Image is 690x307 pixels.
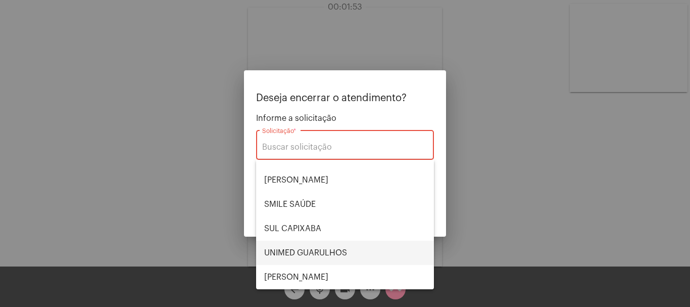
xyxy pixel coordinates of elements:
span: Informe a solicitação [256,114,434,123]
span: SUL CAPIXABA [264,216,426,241]
span: UNIMED GUARULHOS [264,241,426,265]
input: Buscar solicitação [262,143,428,152]
p: Deseja encerrar o atendimento? [256,93,434,104]
span: [PERSON_NAME] [264,168,426,192]
span: SMILE SAÚDE [264,192,426,216]
span: [PERSON_NAME] [264,265,426,289]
